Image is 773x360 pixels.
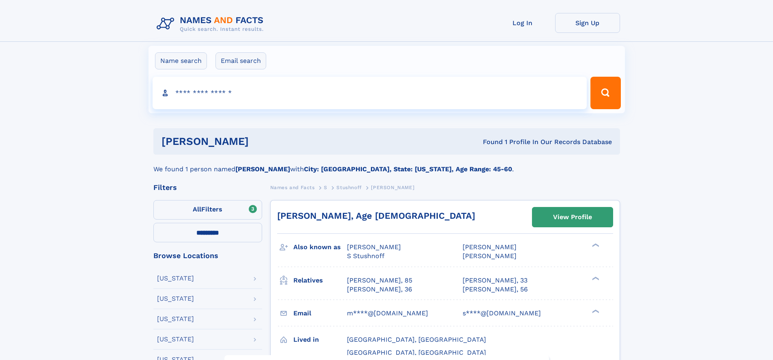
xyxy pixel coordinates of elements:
[235,165,290,173] b: [PERSON_NAME]
[463,243,517,251] span: [PERSON_NAME]
[590,276,600,281] div: ❯
[155,52,207,69] label: Name search
[215,52,266,69] label: Email search
[590,243,600,248] div: ❯
[161,136,366,147] h1: [PERSON_NAME]
[153,252,262,259] div: Browse Locations
[532,207,613,227] a: View Profile
[157,295,194,302] div: [US_STATE]
[293,306,347,320] h3: Email
[293,333,347,347] h3: Lived in
[463,285,528,294] a: [PERSON_NAME], 56
[270,182,315,192] a: Names and Facts
[347,243,401,251] span: [PERSON_NAME]
[153,155,620,174] div: We found 1 person named with .
[153,184,262,191] div: Filters
[293,240,347,254] h3: Also known as
[336,182,362,192] a: Stushnoff
[366,138,612,147] div: Found 1 Profile In Our Records Database
[193,205,201,213] span: All
[347,349,486,356] span: [GEOGRAPHIC_DATA], [GEOGRAPHIC_DATA]
[590,77,620,109] button: Search Button
[304,165,512,173] b: City: [GEOGRAPHIC_DATA], State: [US_STATE], Age Range: 45-60
[347,336,486,343] span: [GEOGRAPHIC_DATA], [GEOGRAPHIC_DATA]
[463,276,528,285] a: [PERSON_NAME], 33
[490,13,555,33] a: Log In
[463,252,517,260] span: [PERSON_NAME]
[157,275,194,282] div: [US_STATE]
[157,316,194,322] div: [US_STATE]
[153,200,262,220] label: Filters
[336,185,362,190] span: Stushnoff
[277,211,475,221] a: [PERSON_NAME], Age [DEMOGRAPHIC_DATA]
[555,13,620,33] a: Sign Up
[347,285,412,294] a: [PERSON_NAME], 36
[293,274,347,287] h3: Relatives
[153,13,270,35] img: Logo Names and Facts
[553,208,592,226] div: View Profile
[324,185,327,190] span: S
[347,252,385,260] span: S Stushnoff
[347,276,412,285] a: [PERSON_NAME], 85
[371,185,414,190] span: [PERSON_NAME]
[324,182,327,192] a: S
[590,308,600,314] div: ❯
[153,77,587,109] input: search input
[157,336,194,343] div: [US_STATE]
